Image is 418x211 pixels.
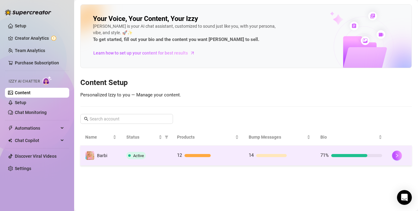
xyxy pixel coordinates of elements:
[80,78,412,88] h3: Content Setup
[8,138,12,143] img: Chat Copilot
[315,129,387,146] th: Bio
[15,23,26,28] a: Setup
[42,76,52,85] img: AI Chatter
[5,9,51,15] img: logo-BBDzfeDw.svg
[133,153,144,158] span: Active
[249,152,254,158] span: 14
[163,132,170,142] span: filter
[165,135,168,139] span: filter
[392,151,402,160] button: right
[85,134,112,140] span: Name
[93,14,198,23] h2: Your Voice, Your Content, Your Izzy
[93,23,278,43] div: [PERSON_NAME] is your AI chat assistant, customized to sound just like you, with your persona, vi...
[177,134,234,140] span: Products
[15,123,59,133] span: Automations
[97,153,107,158] span: Barbi
[316,5,412,68] img: ai-chatter-content-library-cLFOSyPT.png
[15,136,59,145] span: Chat Copilot
[320,134,377,140] span: Bio
[86,151,94,160] img: Barbi
[320,152,329,158] span: 71%
[172,129,244,146] th: Products
[15,166,31,171] a: Settings
[15,154,57,159] a: Discover Viral Videos
[395,153,399,158] span: right
[90,116,164,122] input: Search account
[15,110,47,115] a: Chat Monitoring
[126,134,158,140] span: Status
[397,190,412,205] div: Open Intercom Messenger
[15,90,31,95] a: Content
[8,126,13,131] span: thunderbolt
[15,60,59,65] a: Purchase Subscription
[80,129,121,146] th: Name
[15,33,64,43] a: Creator Analytics exclamation-circle
[121,129,172,146] th: Status
[93,50,188,56] span: Learn how to set up your content for best results
[84,117,88,121] span: search
[15,100,26,105] a: Setup
[244,129,315,146] th: Bump Messages
[189,50,196,56] span: arrow-right
[15,48,45,53] a: Team Analytics
[93,37,259,42] strong: To get started, fill out your bio and the content you want [PERSON_NAME] to sell.
[249,134,306,140] span: Bump Messages
[9,79,40,84] span: Izzy AI Chatter
[80,92,181,98] span: Personalized Izzy to you — Manage your content.
[177,152,182,158] span: 12
[93,48,200,58] a: Learn how to set up your content for best results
